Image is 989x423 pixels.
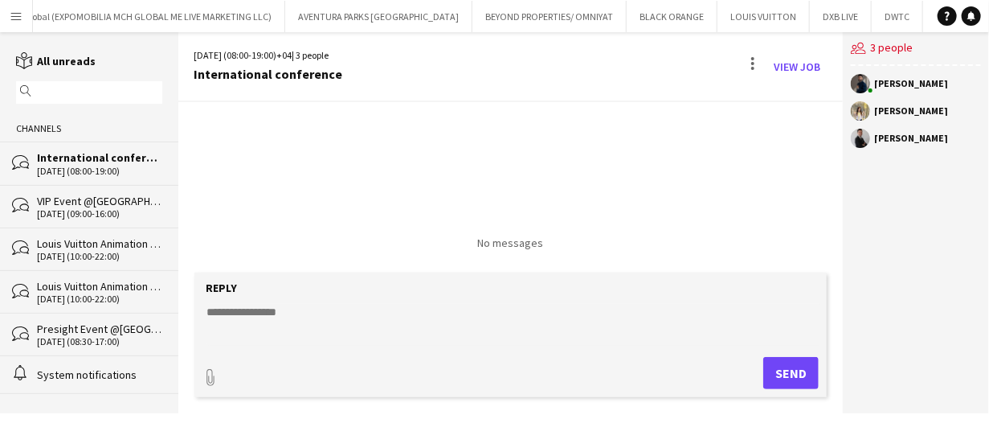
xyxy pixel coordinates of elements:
[285,1,472,32] button: AVENTURA PARKS [GEOGRAPHIC_DATA]
[763,357,819,389] button: Send
[277,49,292,61] span: +04
[874,79,948,88] div: [PERSON_NAME]
[872,1,923,32] button: DWTC
[472,1,627,32] button: BEYOND PROPERTIES/ OMNIYAT
[37,236,162,251] div: Louis Vuitton Animation Games@TDM
[206,281,238,295] label: Reply
[627,1,717,32] button: BLACK ORANGE
[874,133,948,143] div: [PERSON_NAME]
[194,48,343,63] div: [DATE] (08:00-19:00) | 3 people
[37,294,162,305] div: [DATE] (10:00-22:00)
[37,194,162,208] div: VIP Event @[GEOGRAPHIC_DATA]
[717,1,810,32] button: LOUIS VUITTON
[810,1,872,32] button: DXB LIVE
[37,336,162,347] div: [DATE] (08:30-17:00)
[37,322,162,336] div: Presight Event @[GEOGRAPHIC_DATA]
[37,368,162,382] div: System notifications
[37,208,162,220] div: [DATE] (09:00-16:00)
[37,150,162,165] div: International conference
[16,54,96,68] a: All unreads
[194,67,343,81] div: International conference
[851,32,981,66] div: 3 people
[767,54,827,80] a: View Job
[477,236,543,250] p: No messages
[37,166,162,177] div: [DATE] (08:00-19:00)
[874,106,948,116] div: [PERSON_NAME]
[37,251,162,262] div: [DATE] (10:00-22:00)
[37,279,162,294] div: Louis Vuitton Animation Games@MOE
